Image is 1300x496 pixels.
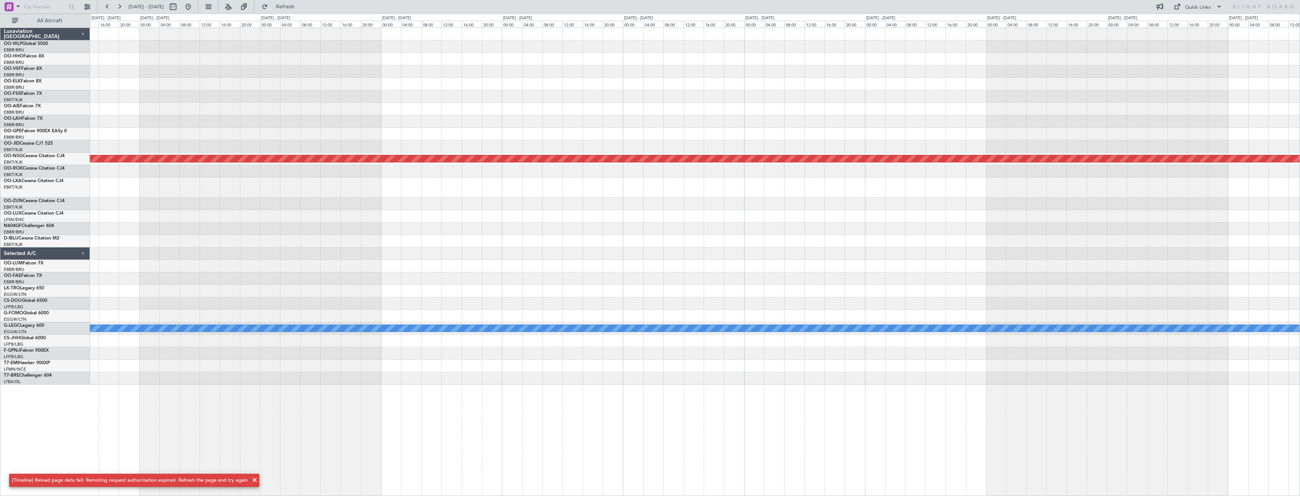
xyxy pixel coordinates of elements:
[522,21,542,28] div: 04:00
[4,311,49,315] a: G-FOMOGlobal 6000
[4,204,23,210] a: EBKT/KJK
[4,361,50,365] a: T7-EMIHawker 900XP
[139,21,159,28] div: 00:00
[4,66,21,71] span: OO-VSF
[845,21,865,28] div: 20:00
[1248,21,1268,28] div: 04:00
[261,15,290,22] div: [DATE] - [DATE]
[805,21,825,28] div: 12:00
[502,21,522,28] div: 00:00
[4,348,20,353] span: F-GPNJ
[4,199,65,203] a: OO-ZUNCessna Citation CJ4
[4,129,67,133] a: OO-GPEFalcon 900EX EASy II
[4,229,24,235] a: EBBR/BRU
[663,21,683,28] div: 08:00
[12,477,248,484] div: [Timeline] Reload page data fail: Remoting request authorization expired. Refresh the page and tr...
[4,166,23,171] span: OO-ROK
[643,21,663,28] div: 04:00
[4,79,42,83] a: OO-ELKFalcon 8X
[4,141,53,146] a: OO-JIDCessna CJ1 525
[925,21,946,28] div: 12:00
[4,47,24,53] a: EBBR/BRU
[1108,15,1137,22] div: [DATE] - [DATE]
[4,54,44,59] a: OO-HHOFalcon 8X
[258,1,303,13] button: Refresh
[4,279,24,285] a: EBBR/BRU
[4,116,43,121] a: OO-LAHFalcon 7X
[300,21,320,28] div: 08:00
[4,72,24,78] a: EBBR/BRU
[4,286,44,290] a: LX-TROLegacy 650
[99,21,119,28] div: 16:00
[1167,21,1187,28] div: 12:00
[382,15,411,22] div: [DATE] - [DATE]
[684,21,704,28] div: 12:00
[4,373,52,378] a: T7-BREChallenger 604
[320,21,340,28] div: 12:00
[4,104,20,108] span: OO-AIE
[623,21,643,28] div: 00:00
[20,18,80,23] span: All Aircraft
[280,21,300,28] div: 04:00
[4,341,23,347] a: LFPB/LBG
[8,15,82,27] button: All Aircraft
[987,15,1016,22] div: [DATE] - [DATE]
[140,15,169,22] div: [DATE] - [DATE]
[4,361,19,365] span: T7-EMI
[4,261,43,266] a: OO-LUMFalcon 7X
[421,21,441,28] div: 08:00
[4,60,24,65] a: EBBR/BRU
[1229,15,1258,22] div: [DATE] - [DATE]
[966,21,986,28] div: 20:00
[4,85,24,90] a: EBBR/BRU
[4,104,41,108] a: OO-AIEFalcon 7X
[1107,21,1127,28] div: 00:00
[905,21,925,28] div: 08:00
[340,21,361,28] div: 16:00
[4,304,23,310] a: LFPB/LBG
[4,79,21,83] span: OO-ELK
[4,66,42,71] a: OO-VSFFalcon 8X
[401,21,421,28] div: 04:00
[4,91,42,96] a: OO-FSXFalcon 7X
[1268,21,1288,28] div: 08:00
[4,141,20,146] span: OO-JID
[4,267,24,272] a: EBBR/BRU
[4,373,19,378] span: T7-BRE
[4,184,23,190] a: EBKT/KJK
[128,3,164,10] span: [DATE] - [DATE]
[4,159,23,165] a: EBKT/KJK
[4,292,26,297] a: EGGW/LTN
[4,134,24,140] a: EBBR/BRU
[4,116,22,121] span: OO-LAH
[4,336,20,340] span: CS-JHH
[4,211,63,216] a: OO-LUXCessna Citation CJ4
[4,42,48,46] a: OO-WLPGlobal 5500
[119,21,139,28] div: 20:00
[220,21,240,28] div: 16:00
[866,15,895,22] div: [DATE] - [DATE]
[4,110,24,115] a: EBBR/BRU
[562,21,582,28] div: 12:00
[1187,21,1207,28] div: 16:00
[260,21,280,28] div: 00:00
[704,21,724,28] div: 16:00
[603,21,623,28] div: 20:00
[4,147,23,153] a: EBKT/KJK
[4,236,19,241] span: D-IBLU
[784,21,804,28] div: 08:00
[91,15,121,22] div: [DATE] - [DATE]
[4,298,22,303] span: CS-DOU
[1066,21,1086,28] div: 16:00
[4,354,23,360] a: LFPB/LBG
[482,21,502,28] div: 20:00
[4,129,22,133] span: OO-GPE
[744,21,764,28] div: 00:00
[4,224,54,228] a: N604GFChallenger 604
[4,179,63,183] a: OO-LXACessna Citation CJ4
[4,122,24,128] a: EBBR/BRU
[764,21,784,28] div: 04:00
[946,21,966,28] div: 16:00
[200,21,220,28] div: 12:00
[159,21,179,28] div: 04:00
